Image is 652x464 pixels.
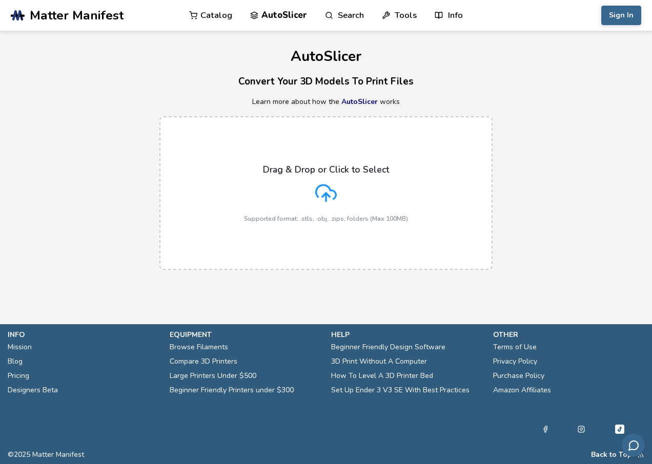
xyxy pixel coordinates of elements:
a: Purchase Policy [493,369,544,383]
a: RSS Feed [637,451,644,459]
a: Facebook [542,423,549,435]
button: Sign In [601,6,641,25]
a: Blog [8,354,23,369]
a: How To Level A 3D Printer Bed [331,369,433,383]
a: Set Up Ender 3 V3 SE With Best Practices [331,383,470,397]
a: Privacy Policy [493,354,537,369]
a: Instagram [578,423,585,435]
a: Tiktok [614,423,626,435]
button: Send feedback via email [622,434,645,457]
a: Amazon Affiliates [493,383,551,397]
button: Back to Top [591,451,632,459]
a: Beginner Friendly Design Software [331,340,445,354]
a: Compare 3D Printers [170,354,237,369]
a: Large Printers Under $500 [170,369,256,383]
p: Drag & Drop or Click to Select [263,164,389,175]
span: © 2025 Matter Manifest [8,451,84,459]
span: Matter Manifest [30,8,124,23]
a: Mission [8,340,32,354]
p: info [8,329,159,340]
p: other [493,329,645,340]
a: 3D Print Without A Computer [331,354,427,369]
a: Terms of Use [493,340,537,354]
a: Beginner Friendly Printers under $300 [170,383,294,397]
a: Pricing [8,369,29,383]
a: AutoSlicer [341,97,378,107]
a: Browse Filaments [170,340,228,354]
p: help [331,329,483,340]
p: equipment [170,329,321,340]
a: Designers Beta [8,383,58,397]
p: Supported format: .stls, .obj, .zips, folders (Max 100MB) [244,215,408,222]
